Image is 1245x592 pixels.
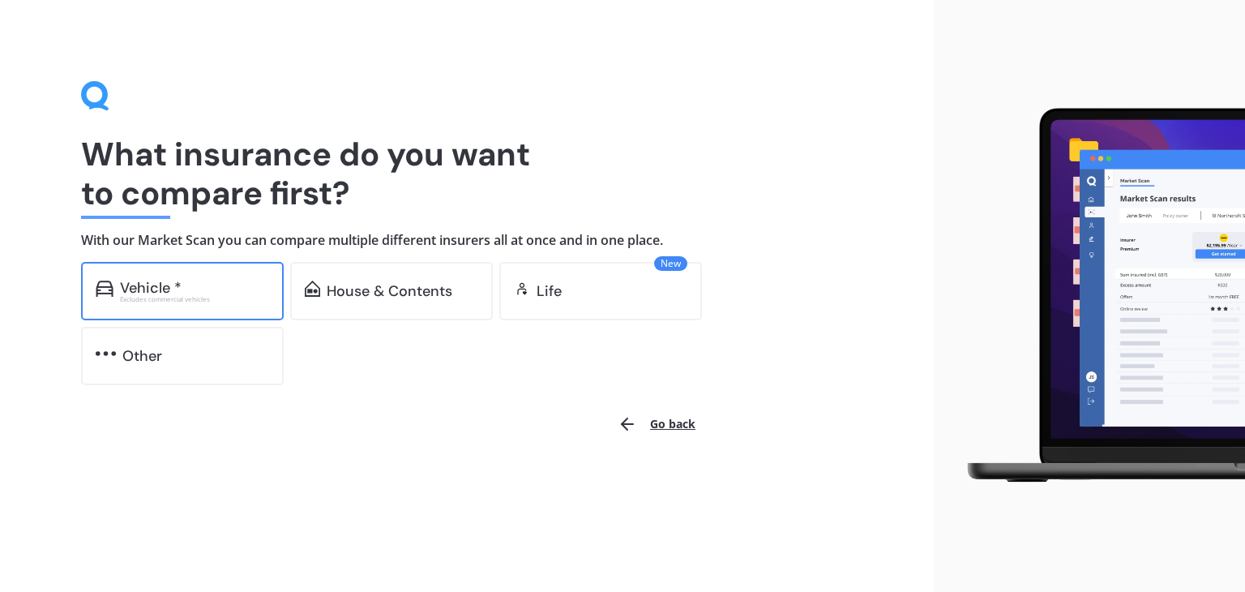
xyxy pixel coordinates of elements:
img: life.f720d6a2d7cdcd3ad642.svg [514,281,530,297]
div: Vehicle * [120,280,182,296]
span: New [654,256,687,271]
img: home-and-contents.b802091223b8502ef2dd.svg [305,281,320,297]
img: car.f15378c7a67c060ca3f3.svg [96,281,113,297]
h4: With our Market Scan you can compare multiple different insurers all at once and in one place. [81,232,853,249]
div: House & Contents [327,283,452,299]
div: Other [122,348,162,364]
img: laptop.webp [947,100,1245,491]
div: Life [537,283,562,299]
div: Excludes commercial vehicles [120,296,269,302]
img: other.81dba5aafe580aa69f38.svg [96,345,116,362]
button: Go back [608,405,705,444]
h1: What insurance do you want to compare first? [81,135,853,212]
